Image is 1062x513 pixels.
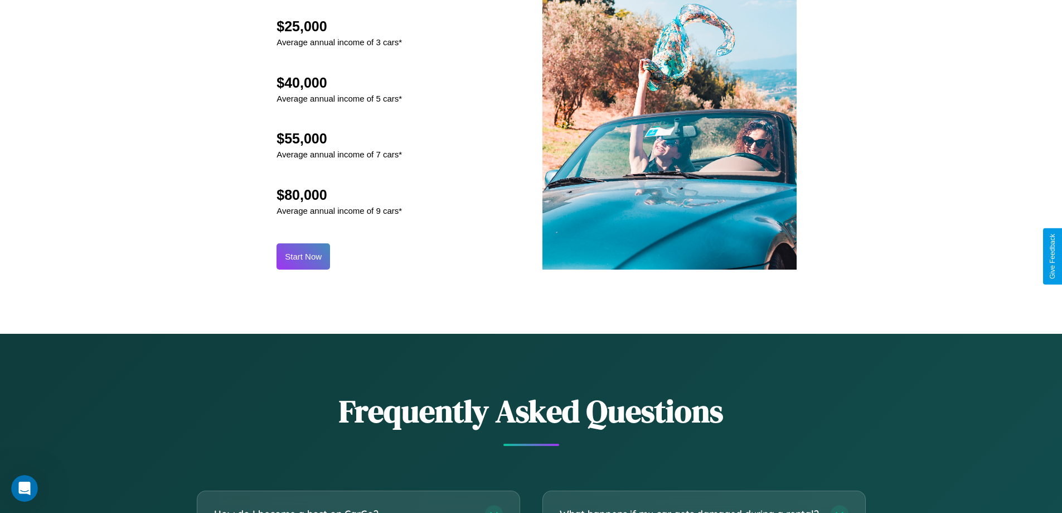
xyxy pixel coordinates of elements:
[277,75,402,91] h2: $40,000
[277,243,330,270] button: Start Now
[197,390,866,433] h2: Frequently Asked Questions
[11,475,38,502] iframe: Intercom live chat
[277,147,402,162] p: Average annual income of 7 cars*
[1049,234,1056,279] div: Give Feedback
[277,35,402,50] p: Average annual income of 3 cars*
[277,91,402,106] p: Average annual income of 5 cars*
[277,131,402,147] h2: $55,000
[277,203,402,218] p: Average annual income of 9 cars*
[277,187,402,203] h2: $80,000
[277,18,402,35] h2: $25,000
